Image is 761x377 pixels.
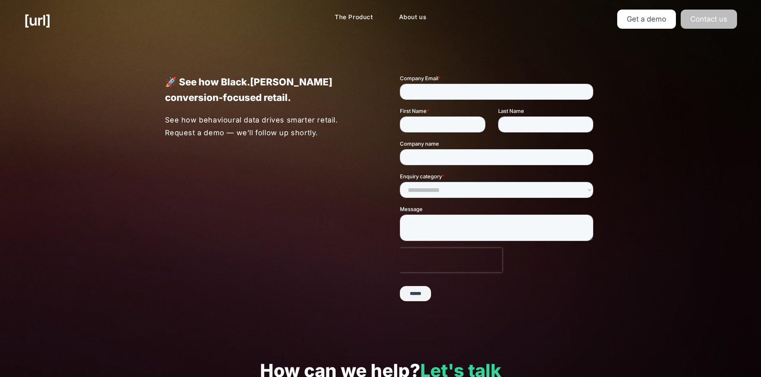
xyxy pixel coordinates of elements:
a: The Product [328,10,380,25]
a: Get a demo [617,10,676,29]
a: Contact us [681,10,737,29]
p: 🚀 See how Black.[PERSON_NAME] conversion-focused retail. [165,74,362,105]
iframe: Form 1 [400,74,596,308]
a: [URL] [24,10,50,31]
p: See how behavioural data drives smarter retail. Request a demo — we’ll follow up shortly. [165,114,362,139]
a: About us [393,10,433,25]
